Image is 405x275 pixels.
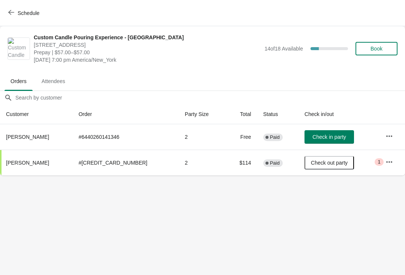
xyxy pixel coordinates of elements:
[36,74,71,88] span: Attendees
[6,160,49,166] span: [PERSON_NAME]
[311,160,348,166] span: Check out party
[34,34,261,41] span: Custom Candle Pouring Experience - [GEOGRAPHIC_DATA]
[179,124,226,150] td: 2
[179,104,226,124] th: Party Size
[6,134,49,140] span: [PERSON_NAME]
[226,150,257,175] td: $114
[72,150,178,175] td: # [CREDIT_CARD_NUMBER]
[18,10,39,16] span: Schedule
[378,159,380,165] span: 1
[34,49,261,56] span: Prepay | $57.00–$57.00
[355,42,397,55] button: Book
[179,150,226,175] td: 2
[4,6,45,20] button: Schedule
[72,124,178,150] td: # 6440260141346
[270,134,280,140] span: Paid
[226,124,257,150] td: Free
[304,130,354,144] button: Check in party
[370,46,382,52] span: Book
[257,104,298,124] th: Status
[304,156,354,169] button: Check out party
[4,74,33,88] span: Orders
[298,104,379,124] th: Check in/out
[15,91,405,104] input: Search by customer
[34,56,261,64] span: [DATE] 7:00 pm America/New_York
[34,41,261,49] span: [STREET_ADDRESS]
[312,134,346,140] span: Check in party
[270,160,280,166] span: Paid
[8,38,30,59] img: Custom Candle Pouring Experience - Fort Lauderdale
[72,104,178,124] th: Order
[226,104,257,124] th: Total
[264,46,303,52] span: 14 of 18 Available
